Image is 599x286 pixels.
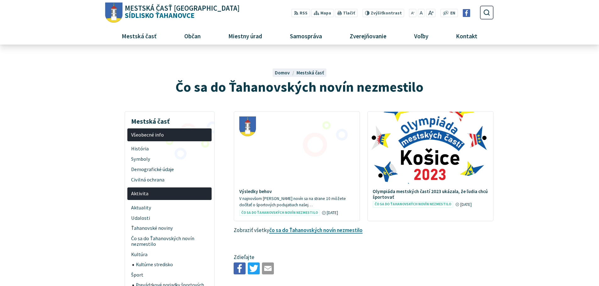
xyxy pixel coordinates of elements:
span: Samospráva [287,27,324,44]
span: Aktuality [131,202,208,213]
a: Civilná ochrana [127,175,212,185]
span: Sídlisko Ťahanovce [123,5,240,19]
span: Mestská časť [GEOGRAPHIC_DATA] [125,5,240,12]
a: Mestská časť [110,27,168,44]
a: RSS [291,9,310,17]
span: Tlačiť [343,11,355,16]
span: [DATE] [327,210,338,215]
button: Zvýšiťkontrast [362,9,404,17]
span: Demografické údaje [131,164,208,175]
span: Zvýšiť [371,10,383,16]
a: Domov [275,70,296,76]
p: V najnovšom [PERSON_NAME] novín sa na strane 10 môžete dočítať o športových podujatiach našej… [239,196,355,208]
button: Zväčšiť veľkosť písma [426,9,435,17]
span: Ťahanovské noviny [131,223,208,234]
span: Čo sa do Ťahanovských novín nezmestilo [131,234,208,250]
a: Aktuality [127,202,212,213]
span: Voľby [412,27,431,44]
span: Čo sa do Ťahanovských novín nezmestilo [239,210,320,216]
span: Zverejňovanie [347,27,389,44]
h4: Výsledky behov [239,189,355,194]
a: EN [449,10,457,17]
span: Kontakt [454,27,480,44]
span: História [131,143,208,154]
span: Šport [131,270,208,280]
span: Symboly [131,154,208,164]
a: História [127,143,212,154]
span: RSS [300,10,308,17]
p: Zobraziť všetky [234,226,493,235]
span: [DATE] [460,202,472,207]
a: Ťahanovské noviny [127,223,212,234]
h4: Olympiáda mestských častí 2023 ukázala, že ľudia chcú športovať [373,189,488,200]
a: Samospráva [279,27,334,44]
a: Čo sa do Ťahanovských novín nezmestilo [127,234,212,250]
a: Symboly [127,154,212,164]
a: Aktivita [127,187,212,200]
span: Kultúrne stredisko [136,260,208,270]
button: Zmenšiť veľkosť písma [409,9,417,17]
a: Zobraziť kategóriu čo sa do Ťahanovských novín nezmestilo [269,227,363,234]
span: Mapa [320,10,331,17]
img: Zdieľať na Twitteri [248,262,260,274]
span: Čo sa do Ťahanovských novín nezmestilo [175,78,424,95]
span: EN [450,10,455,17]
a: Miestny úrad [217,27,274,44]
span: Miestny úrad [226,27,264,44]
a: Kultúrne stredisko [132,260,212,270]
a: Mestská časť [297,70,324,76]
button: Nastaviť pôvodnú veľkosť písma [418,9,424,17]
span: Mestská časť [119,27,159,44]
img: Zdieľať e-mailom [262,262,274,274]
button: Tlačiť [335,9,358,17]
a: Kultúra [127,250,212,260]
span: Civilná ochrana [131,175,208,185]
span: Všeobecné info [131,130,208,140]
span: Čo sa do Ťahanovských novín nezmestilo [373,201,453,208]
span: Aktivita [131,189,208,199]
span: Domov [275,70,290,76]
a: Kontakt [445,27,489,44]
a: Šport [127,270,212,280]
a: Voľby [403,27,440,44]
span: kontrast [371,11,402,16]
a: Demografické údaje [127,164,212,175]
img: Zdieľať na Facebooku [234,262,246,274]
p: Zdieľajte [234,253,493,262]
span: Udalosti [131,213,208,223]
a: Udalosti [127,213,212,223]
a: Mapa [311,9,334,17]
a: Všeobecné info [127,128,212,141]
a: Zverejňovanie [338,27,398,44]
img: Prejsť na Facebook stránku [463,9,470,17]
a: Logo Sídlisko Ťahanovce, prejsť na domovskú stránku. [105,3,240,23]
span: Občan [182,27,203,44]
a: Olympiáda mestských častí 2023 ukázala, že ľudia chcú športovať Čo sa do Ťahanovských novín nezme... [368,112,493,213]
h3: Mestská časť [127,113,212,126]
img: Prejsť na domovskú stránku [105,3,123,23]
a: Občan [173,27,212,44]
a: Výsledky behov V najnovšom [PERSON_NAME] novín sa na strane 10 môžete dočítať o športových poduja... [234,112,359,221]
span: Kultúra [131,250,208,260]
